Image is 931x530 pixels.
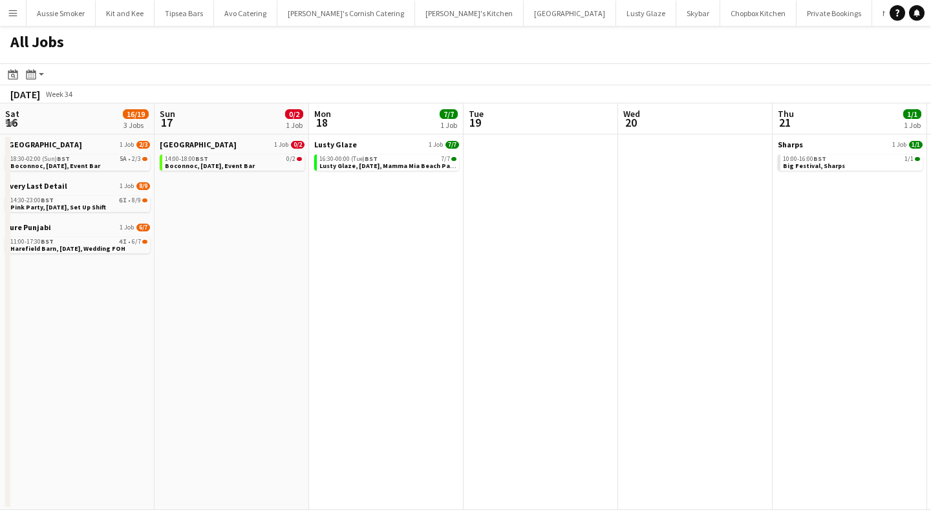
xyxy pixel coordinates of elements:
[5,108,19,120] span: Sat
[123,120,148,130] div: 3 Jobs
[10,154,147,169] a: 18:30-02:00 (Sun)BST5A•2/3Boconnoc, [DATE], Event Bar
[10,237,147,252] a: 11:00-17:30BST4I•6/7Harefield Barn, [DATE], Wedding FOH
[314,140,459,149] a: Lusty Glaze1 Job7/7
[441,156,450,162] span: 7/7
[892,141,906,149] span: 1 Job
[132,238,141,245] span: 6/7
[274,141,288,149] span: 1 Job
[778,140,923,149] a: Sharps1 Job1/1
[10,197,147,204] div: •
[783,156,826,162] span: 10:00-16:00
[3,115,19,130] span: 16
[440,120,457,130] div: 1 Job
[119,238,127,245] span: 4I
[120,224,134,231] span: 1 Job
[616,1,676,26] button: Lusty Glaze
[286,156,295,162] span: 0/2
[160,140,305,149] a: [GEOGRAPHIC_DATA]1 Job0/2
[286,120,303,130] div: 1 Job
[319,154,456,169] a: 16:30-00:00 (Tue)BST7/7Lusty Glaze, [DATE], Mamma Mia Beach Party
[776,115,794,130] span: 21
[165,154,302,169] a: 14:00-18:00BST0/2Boconnoc, [DATE], Event Bar
[10,88,40,101] div: [DATE]
[778,108,794,120] span: Thu
[160,108,175,120] span: Sun
[440,109,458,119] span: 7/7
[120,156,127,162] span: 5A
[5,181,67,191] span: Every Last Detail
[123,109,149,119] span: 16/19
[524,1,616,26] button: [GEOGRAPHIC_DATA]
[469,108,484,120] span: Tue
[365,154,378,163] span: BST
[120,182,134,190] span: 1 Job
[41,237,54,246] span: BST
[5,222,150,232] a: Pure Punjabi1 Job6/7
[96,1,155,26] button: Kit and Kee
[142,240,147,244] span: 6/7
[903,109,921,119] span: 1/1
[5,222,150,256] div: Pure Punjabi1 Job6/711:00-17:30BST4I•6/7Harefield Barn, [DATE], Wedding FOH
[136,182,150,190] span: 8/9
[277,1,415,26] button: [PERSON_NAME]'s Cornish Catering
[314,140,357,149] span: Lusty Glaze
[120,141,134,149] span: 1 Job
[429,141,443,149] span: 1 Job
[783,162,845,170] span: Big Festival, Sharps
[10,156,147,162] div: •
[57,154,70,163] span: BST
[904,156,914,162] span: 1/1
[720,1,797,26] button: Chopbox Kitchen
[297,157,302,161] span: 0/2
[165,156,208,162] span: 14:00-18:00
[27,1,96,26] button: Aussie Smoker
[41,196,54,204] span: BST
[10,156,70,162] span: 18:30-02:00 (Sun)
[291,141,305,149] span: 0/2
[119,197,127,204] span: 6I
[797,1,872,26] button: Private Bookings
[136,141,150,149] span: 2/3
[136,224,150,231] span: 6/7
[132,197,141,204] span: 8/9
[451,157,456,161] span: 7/7
[132,156,141,162] span: 2/3
[5,140,82,149] span: Boconnoc House
[778,140,923,173] div: Sharps1 Job1/110:00-16:00BST1/1Big Festival, Sharps
[214,1,277,26] button: Avo Catering
[5,181,150,191] a: Every Last Detail1 Job8/9
[5,181,150,222] div: Every Last Detail1 Job8/914:30-23:00BST6I•8/9Pink Party, [DATE], Set Up Shift
[43,89,75,99] span: Week 34
[10,162,100,170] span: Boconnoc, 16th August, Event Bar
[467,115,484,130] span: 19
[10,197,54,204] span: 14:30-23:00
[10,244,125,253] span: Harefield Barn, 16th August, Wedding FOH
[10,238,147,245] div: •
[813,154,826,163] span: BST
[312,115,331,130] span: 18
[314,140,459,173] div: Lusty Glaze1 Job7/716:30-00:00 (Tue)BST7/7Lusty Glaze, [DATE], Mamma Mia Beach Party
[445,141,459,149] span: 7/7
[155,1,214,26] button: Tipsea Bars
[160,140,237,149] span: Boconnoc House
[158,115,175,130] span: 17
[285,109,303,119] span: 0/2
[778,140,803,149] span: Sharps
[165,162,255,170] span: Boconnoc, 16th August, Event Bar
[915,157,920,161] span: 1/1
[5,140,150,149] a: [GEOGRAPHIC_DATA]1 Job2/3
[5,222,51,232] span: Pure Punjabi
[676,1,720,26] button: Skybar
[10,196,147,211] a: 14:30-23:00BST6I•8/9Pink Party, [DATE], Set Up Shift
[783,154,920,169] a: 10:00-16:00BST1/1Big Festival, Sharps
[195,154,208,163] span: BST
[142,198,147,202] span: 8/9
[904,120,921,130] div: 1 Job
[319,162,459,170] span: Lusty Glaze, 18th August, Mamma Mia Beach Party
[142,157,147,161] span: 2/3
[415,1,524,26] button: [PERSON_NAME]'s Kitchen
[319,156,378,162] span: 16:30-00:00 (Tue)
[160,140,305,173] div: [GEOGRAPHIC_DATA]1 Job0/214:00-18:00BST0/2Boconnoc, [DATE], Event Bar
[621,115,640,130] span: 20
[5,140,150,181] div: [GEOGRAPHIC_DATA]1 Job2/318:30-02:00 (Sun)BST5A•2/3Boconnoc, [DATE], Event Bar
